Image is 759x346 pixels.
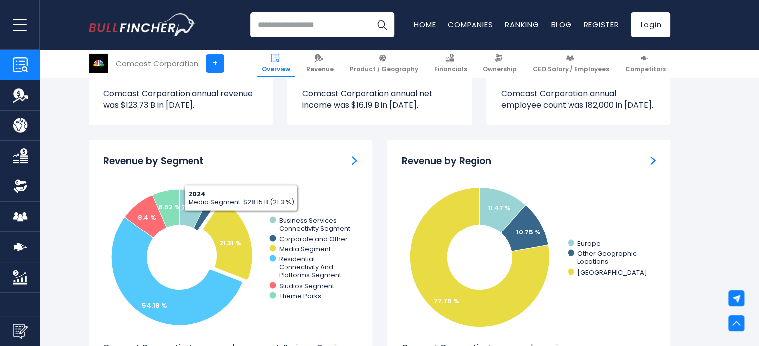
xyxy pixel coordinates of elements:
span: Financials [434,65,467,73]
text: [GEOGRAPHIC_DATA] [577,267,647,277]
text: Other Geographic Locations [577,248,637,266]
span: Product / Geography [350,65,418,73]
a: Home [414,19,436,30]
span: Revenue [306,65,334,73]
a: Revenue [302,50,338,77]
a: Revenue by Region [650,155,656,165]
a: Register [583,19,619,30]
h3: Revenue by Segment [103,155,203,167]
a: Ownership [478,50,521,77]
text: 10.75 % [516,227,541,236]
button: Search [370,12,394,37]
text: Media Segment [279,244,331,253]
span: Overview [262,65,290,73]
tspan: 7.34 % [181,202,203,212]
text: 77.78 % [434,296,459,305]
span: Ownership [483,65,517,73]
a: Revenue by Segment [352,155,357,165]
p: Comcast Corporation annual employee count was 182,000 in [DATE]. [501,88,656,110]
a: Ranking [505,19,539,30]
p: Comcast Corporation annual net income was $16.19 B in [DATE]. [302,88,457,110]
img: CMCSA logo [89,54,108,73]
tspan: 21.31 % [219,238,241,247]
a: Product / Geography [345,50,423,77]
text: Residential Connectivity And Platforms Segment [279,254,341,279]
tspan: 8.4 % [138,212,156,222]
span: CEO Salary / Employees [533,65,609,73]
a: Go to homepage [89,13,195,36]
text: Studios Segment [279,281,334,290]
text: Theme Parks [279,291,321,300]
a: Competitors [621,50,670,77]
img: Bullfincher logo [89,13,196,36]
a: + [206,54,224,73]
text: 11.47 % [488,203,511,212]
img: Ownership [13,179,28,194]
div: Comcast Corporation [116,58,198,69]
h3: Revenue by Region [402,155,491,167]
a: Financials [430,50,472,77]
a: CEO Salary / Employees [528,50,614,77]
tspan: 6.52 % [158,202,180,211]
a: Overview [257,50,295,77]
text: Europe [577,238,601,248]
span: Competitors [625,65,666,73]
text: Business Services Connectivity Segment [279,215,350,232]
a: Blog [551,19,571,30]
a: Login [631,12,670,37]
a: Companies [448,19,493,30]
tspan: 54.18 % [142,300,167,310]
p: Comcast Corporation annual revenue was $123.73 B in [DATE]. [103,88,258,110]
text: Corporate and Other [279,234,348,243]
